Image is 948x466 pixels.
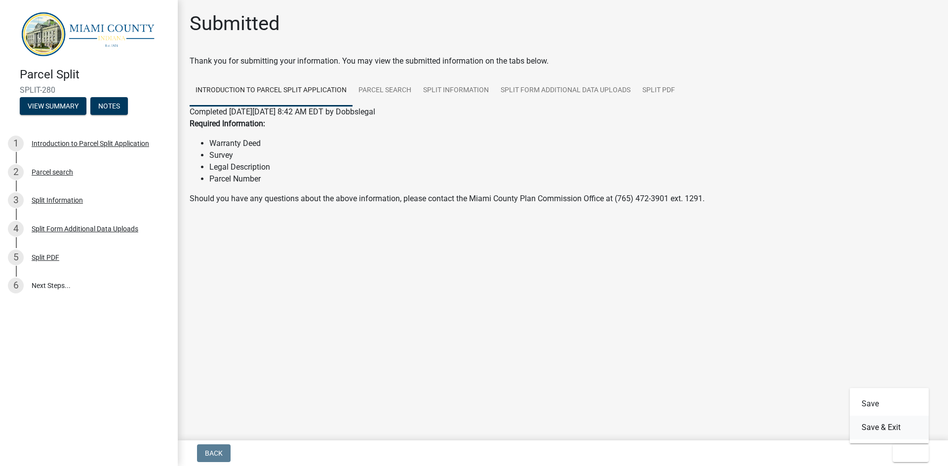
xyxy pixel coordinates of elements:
a: Introduction to Parcel Split Application [190,75,353,107]
li: Legal Description [209,161,936,173]
li: Survey [209,149,936,161]
img: Miami County, Indiana [20,10,162,57]
button: Exit [893,444,929,462]
span: Completed [DATE][DATE] 8:42 AM EDT by Dobbslegal [190,107,375,116]
a: Split Form Additional Data Uploads [495,75,636,107]
a: Parcel search [353,75,417,107]
div: 3 [8,192,24,208]
div: 4 [8,221,24,237]
div: Exit [850,388,929,443]
button: Save & Exit [850,416,929,439]
div: Thank you for submitting your information. You may view the submitted information on the tabs below. [190,55,936,67]
strong: Required Information: [190,119,265,128]
div: 6 [8,278,24,293]
wm-modal-confirm: Notes [90,103,128,111]
span: Exit [901,449,915,457]
button: Save [850,392,929,416]
wm-modal-confirm: Summary [20,103,86,111]
h1: Submitted [190,12,280,36]
div: 5 [8,250,24,265]
div: Split Information [32,197,83,204]
div: Split Form Additional Data Uploads [32,225,138,232]
button: Back [197,444,231,462]
div: Introduction to Parcel Split Application [32,140,149,147]
button: View Summary [20,97,86,115]
a: Split Information [417,75,495,107]
div: Parcel search [32,169,73,176]
h4: Parcel Split [20,68,170,82]
span: Back [205,449,223,457]
div: 1 [8,136,24,151]
li: Parcel Number [209,173,936,185]
button: Notes [90,97,128,115]
li: Warranty Deed [209,138,936,149]
a: Split PDF [636,75,681,107]
span: SPLIT-280 [20,85,158,95]
div: 2 [8,164,24,180]
div: Split PDF [32,254,59,261]
p: Should you have any questions about the above information, please contact the Miami County Plan C... [190,193,936,205]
